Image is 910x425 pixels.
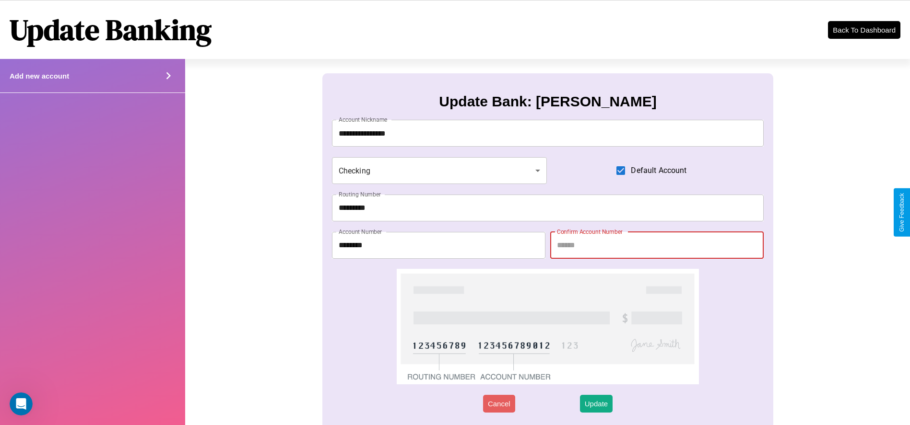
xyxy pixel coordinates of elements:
button: Back To Dashboard [828,21,900,39]
label: Routing Number [339,190,381,198]
h1: Update Banking [10,10,212,49]
h3: Update Bank: [PERSON_NAME] [439,93,656,110]
label: Account Number [339,228,382,236]
button: Update [580,395,613,413]
div: Checking [332,157,547,184]
span: Default Account [631,165,686,176]
h4: Add new account [10,72,69,80]
iframe: Intercom live chat [10,392,33,415]
label: Confirm Account Number [557,228,623,236]
div: Give Feedback [898,193,905,232]
button: Cancel [483,395,515,413]
img: check [397,269,699,384]
label: Account Nickname [339,115,388,124]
